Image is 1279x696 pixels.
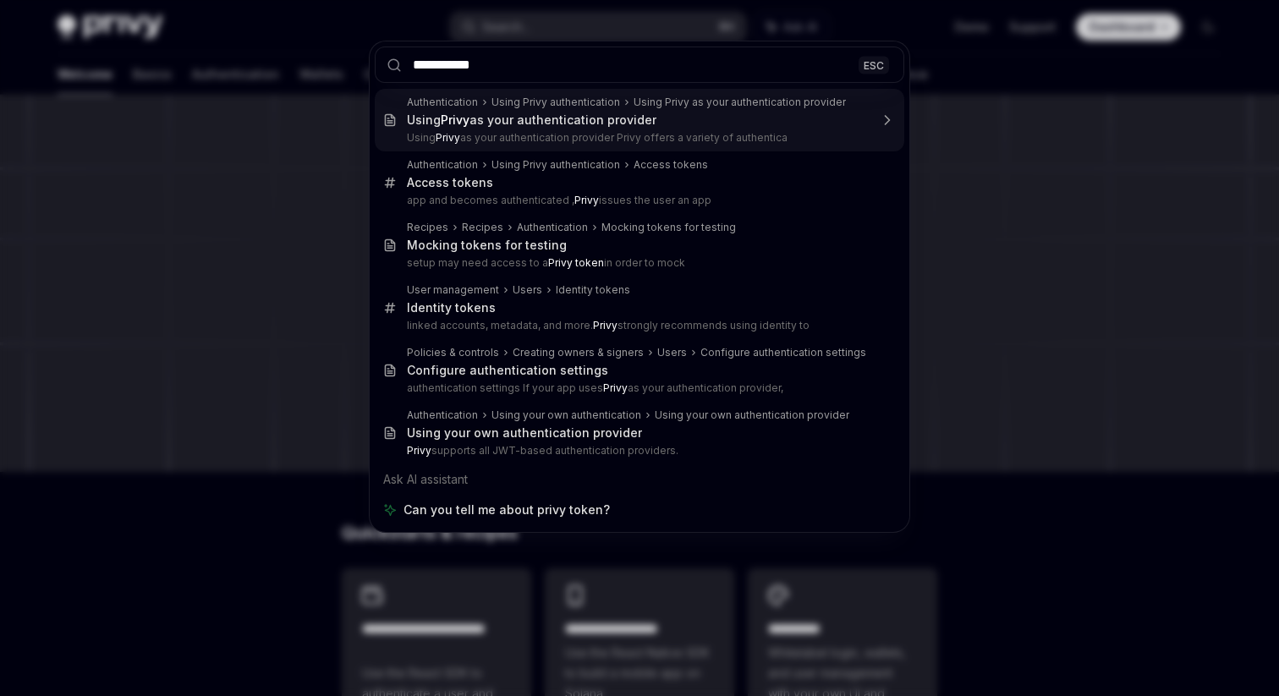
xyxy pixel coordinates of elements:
[407,425,642,441] div: Using your own authentication provider
[407,408,478,422] div: Authentication
[407,319,869,332] p: linked accounts, metadata, and more. strongly recommends using identity to
[634,96,846,109] div: Using Privy as your authentication provider
[436,131,460,144] b: Privy
[375,464,904,495] div: Ask AI assistant
[407,96,478,109] div: Authentication
[634,158,708,172] div: Access tokens
[407,444,431,457] b: Privy
[407,346,499,359] div: Policies & controls
[491,158,620,172] div: Using Privy authentication
[657,346,687,359] div: Users
[407,175,493,190] div: Access tokens
[407,300,496,315] div: Identity tokens
[407,381,869,395] p: authentication settings If your app uses as your authentication provider,
[513,283,542,297] div: Users
[407,238,567,253] div: Mocking tokens for testing
[859,56,889,74] div: ESC
[655,408,849,422] div: Using your own authentication provider
[441,112,469,127] b: Privy
[407,363,608,378] div: Configure authentication settings
[513,346,644,359] div: Creating owners & signers
[407,194,869,207] p: app and becomes authenticated , issues the user an app
[548,256,604,269] b: Privy token
[574,194,599,206] b: Privy
[462,221,503,234] div: Recipes
[517,221,588,234] div: Authentication
[556,283,630,297] div: Identity tokens
[700,346,866,359] div: Configure authentication settings
[407,444,869,458] p: supports all JWT-based authentication providers.
[407,283,499,297] div: User management
[491,408,641,422] div: Using your own authentication
[407,221,448,234] div: Recipes
[491,96,620,109] div: Using Privy authentication
[407,112,656,128] div: Using as your authentication provider
[407,158,478,172] div: Authentication
[403,501,610,518] span: Can you tell me about privy token?
[407,256,869,270] p: setup may need access to a in order to mock
[593,319,618,332] b: Privy
[601,221,736,234] div: Mocking tokens for testing
[603,381,628,394] b: Privy
[407,131,869,145] p: Using as your authentication provider Privy offers a variety of authentica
